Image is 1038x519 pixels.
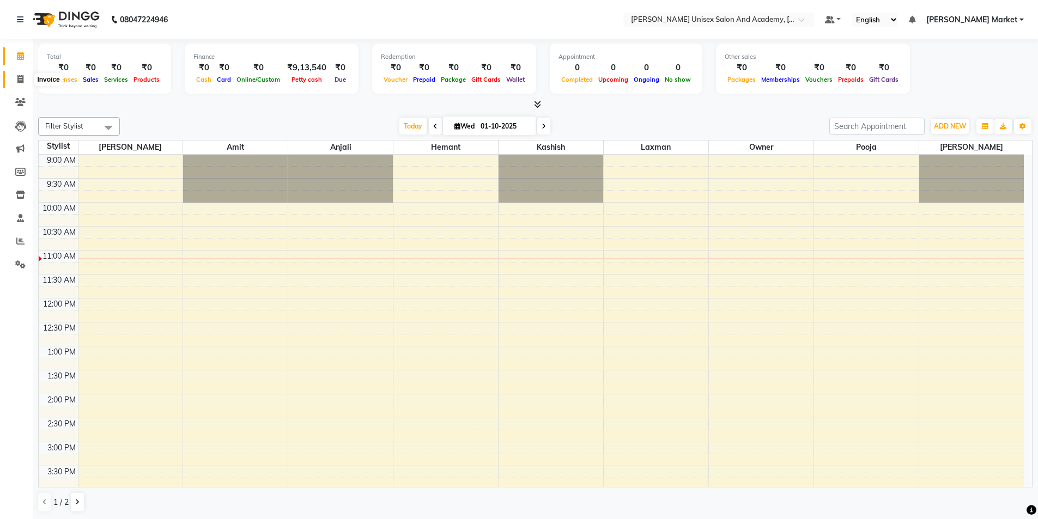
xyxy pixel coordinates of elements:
[381,62,410,74] div: ₹0
[41,298,78,310] div: 12:00 PM
[469,76,503,83] span: Gift Cards
[477,118,532,135] input: 2025-10-01
[53,497,69,508] span: 1 / 2
[662,76,694,83] span: No show
[101,62,131,74] div: ₹0
[803,62,835,74] div: ₹0
[289,76,325,83] span: Petty cash
[814,141,919,154] span: pooja
[934,122,966,130] span: ADD NEW
[234,76,283,83] span: Online/Custom
[214,62,234,74] div: ₹0
[80,62,101,74] div: ₹0
[631,62,662,74] div: 0
[45,155,78,166] div: 9:00 AM
[596,76,631,83] span: Upcoming
[835,62,866,74] div: ₹0
[131,76,162,83] span: Products
[381,76,410,83] span: Voucher
[559,52,694,62] div: Appointment
[503,62,527,74] div: ₹0
[78,141,183,154] span: [PERSON_NAME]
[399,118,427,135] span: Today
[193,76,214,83] span: Cash
[604,141,708,154] span: laxman
[28,4,102,35] img: logo
[331,62,350,74] div: ₹0
[283,62,331,74] div: ₹9,13,540
[438,62,469,74] div: ₹0
[40,251,78,262] div: 11:00 AM
[193,52,350,62] div: Finance
[34,73,62,86] div: Invoice
[45,179,78,190] div: 9:30 AM
[559,62,596,74] div: 0
[80,76,101,83] span: Sales
[47,62,80,74] div: ₹0
[596,62,631,74] div: 0
[214,76,234,83] span: Card
[410,76,438,83] span: Prepaid
[45,418,78,430] div: 2:30 PM
[45,394,78,406] div: 2:00 PM
[919,141,1024,154] span: [PERSON_NAME]
[381,52,527,62] div: Redemption
[45,466,78,478] div: 3:30 PM
[835,76,866,83] span: Prepaids
[469,62,503,74] div: ₹0
[452,122,477,130] span: Wed
[234,62,283,74] div: ₹0
[40,227,78,238] div: 10:30 AM
[183,141,288,154] span: Amit
[758,62,803,74] div: ₹0
[40,274,78,286] div: 11:30 AM
[725,52,901,62] div: Other sales
[725,76,758,83] span: Packages
[40,203,78,214] div: 10:00 AM
[131,62,162,74] div: ₹0
[559,76,596,83] span: Completed
[393,141,498,154] span: hemant
[709,141,814,154] span: owner
[101,76,131,83] span: Services
[503,76,527,83] span: Wallet
[410,62,438,74] div: ₹0
[47,52,162,62] div: Total
[288,141,393,154] span: anjali
[120,4,168,35] b: 08047224946
[45,346,78,358] div: 1:00 PM
[803,76,835,83] span: Vouchers
[45,121,83,130] span: Filter Stylist
[41,322,78,334] div: 12:30 PM
[931,119,969,134] button: ADD NEW
[866,76,901,83] span: Gift Cards
[193,62,214,74] div: ₹0
[499,141,603,154] span: kashish
[829,118,925,135] input: Search Appointment
[926,14,1017,26] span: [PERSON_NAME] Market
[631,76,662,83] span: Ongoing
[45,442,78,454] div: 3:00 PM
[758,76,803,83] span: Memberships
[39,141,78,152] div: Stylist
[45,370,78,382] div: 1:30 PM
[662,62,694,74] div: 0
[725,62,758,74] div: ₹0
[332,76,349,83] span: Due
[866,62,901,74] div: ₹0
[438,76,469,83] span: Package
